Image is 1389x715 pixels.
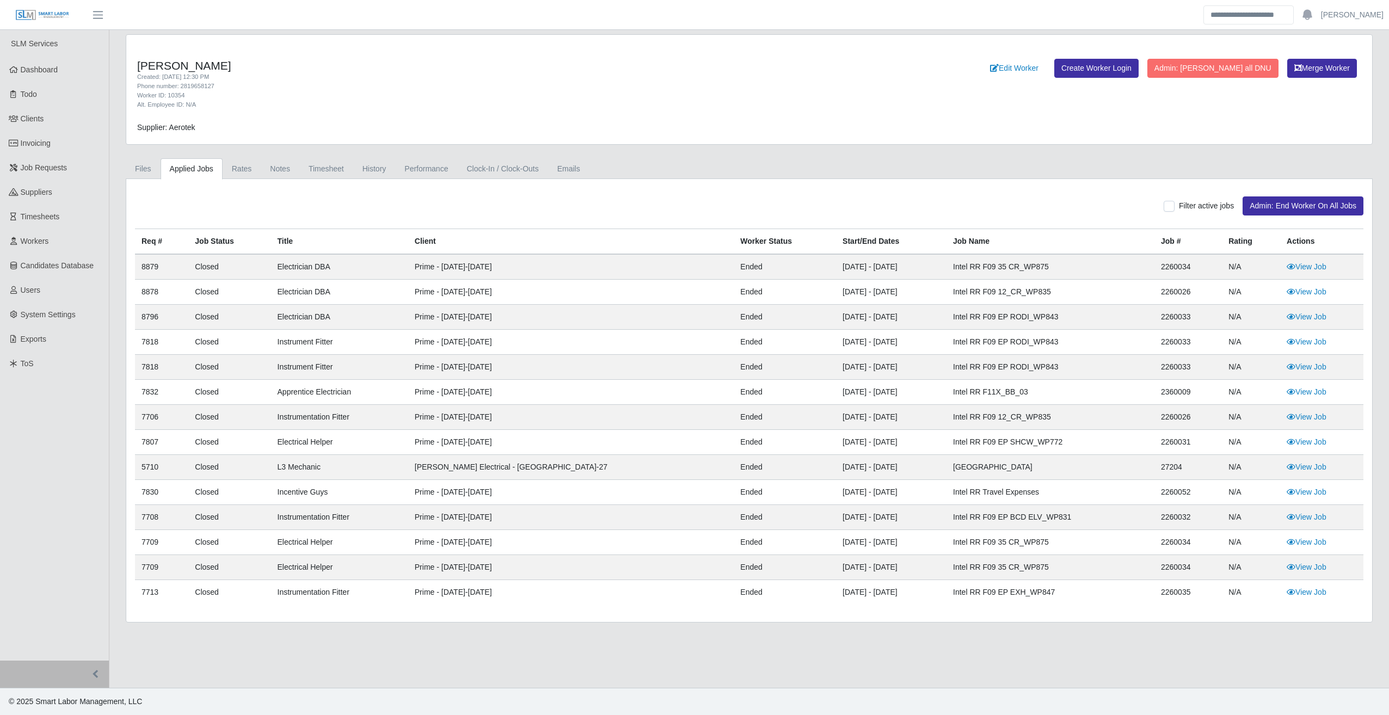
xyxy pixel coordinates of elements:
[836,405,947,430] td: [DATE] - [DATE]
[21,139,51,147] span: Invoicing
[271,305,408,330] td: Electrician DBA
[1222,430,1280,455] td: N/A
[734,305,836,330] td: ended
[734,355,836,380] td: ended
[271,505,408,530] td: Instrumentation Fitter
[408,355,734,380] td: Prime - [DATE]-[DATE]
[1154,280,1222,305] td: 2260026
[135,455,188,480] td: 5710
[1287,59,1357,78] button: Merge Worker
[734,330,836,355] td: ended
[188,405,271,430] td: Closed
[1179,201,1234,210] span: Filter active jobs
[408,580,734,605] td: Prime - [DATE]-[DATE]
[21,163,67,172] span: Job Requests
[947,455,1154,480] td: [GEOGRAPHIC_DATA]
[395,158,457,180] a: Performance
[1154,430,1222,455] td: 2260031
[408,555,734,580] td: Prime - [DATE]-[DATE]
[947,355,1154,380] td: Intel RR F09 EP RODI_WP843
[1287,262,1326,271] a: View Job
[21,114,44,123] span: Clients
[947,480,1154,505] td: Intel RR Travel Expenses
[836,505,947,530] td: [DATE] - [DATE]
[188,580,271,605] td: Closed
[836,480,947,505] td: [DATE] - [DATE]
[188,355,271,380] td: Closed
[135,305,188,330] td: 8796
[188,380,271,405] td: Closed
[734,455,836,480] td: ended
[947,229,1154,255] th: Job Name
[1287,588,1326,596] a: View Job
[137,123,195,132] span: Supplier: Aerotek
[1222,455,1280,480] td: N/A
[734,480,836,505] td: ended
[1287,412,1326,421] a: View Job
[408,530,734,555] td: Prime - [DATE]-[DATE]
[408,480,734,505] td: Prime - [DATE]-[DATE]
[188,280,271,305] td: Closed
[1154,505,1222,530] td: 2260032
[457,158,548,180] a: Clock-In / Clock-Outs
[1054,59,1139,78] a: Create Worker Login
[271,380,408,405] td: Apprentice Electrician
[1154,254,1222,280] td: 2260034
[1321,9,1384,21] a: [PERSON_NAME]
[947,555,1154,580] td: Intel RR F09 35 CR_WP875
[271,430,408,455] td: Electrical Helper
[135,480,188,505] td: 7830
[223,158,261,180] a: Rates
[188,430,271,455] td: Closed
[137,100,844,109] div: Alt. Employee ID: N/A
[947,380,1154,405] td: Intel RR F11X_BB_03
[947,580,1154,605] td: Intel RR F09 EP EXH_WP847
[261,158,299,180] a: Notes
[947,330,1154,355] td: Intel RR F09 EP RODI_WP843
[1287,463,1326,471] a: View Job
[734,229,836,255] th: Worker Status
[135,330,188,355] td: 7818
[836,530,947,555] td: [DATE] - [DATE]
[1154,555,1222,580] td: 2260034
[734,430,836,455] td: ended
[135,530,188,555] td: 7709
[408,380,734,405] td: Prime - [DATE]-[DATE]
[271,405,408,430] td: Instrumentation Fitter
[15,9,70,21] img: SLM Logo
[135,380,188,405] td: 7832
[1147,59,1279,78] button: Admin: [PERSON_NAME] all DNU
[271,580,408,605] td: Instrumentation Fitter
[1287,362,1326,371] a: View Job
[1154,580,1222,605] td: 2260035
[299,158,353,180] a: Timesheet
[408,305,734,330] td: Prime - [DATE]-[DATE]
[836,229,947,255] th: Start/End Dates
[11,39,58,48] span: SLM Services
[1222,480,1280,505] td: N/A
[1154,455,1222,480] td: 27204
[1280,229,1363,255] th: Actions
[734,380,836,405] td: ended
[947,505,1154,530] td: Intel RR F09 EP BCD ELV_WP831
[548,158,589,180] a: Emails
[188,229,271,255] th: Job Status
[1154,405,1222,430] td: 2260026
[21,212,60,221] span: Timesheets
[21,359,34,368] span: ToS
[734,580,836,605] td: ended
[21,90,37,98] span: Todo
[1222,229,1280,255] th: Rating
[734,505,836,530] td: ended
[137,82,844,91] div: Phone number: 2819658127
[188,555,271,580] td: Closed
[21,188,52,196] span: Suppliers
[271,254,408,280] td: Electrician DBA
[1154,355,1222,380] td: 2260033
[836,330,947,355] td: [DATE] - [DATE]
[161,158,223,180] a: Applied Jobs
[1222,355,1280,380] td: N/A
[408,505,734,530] td: Prime - [DATE]-[DATE]
[188,480,271,505] td: Closed
[1222,505,1280,530] td: N/A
